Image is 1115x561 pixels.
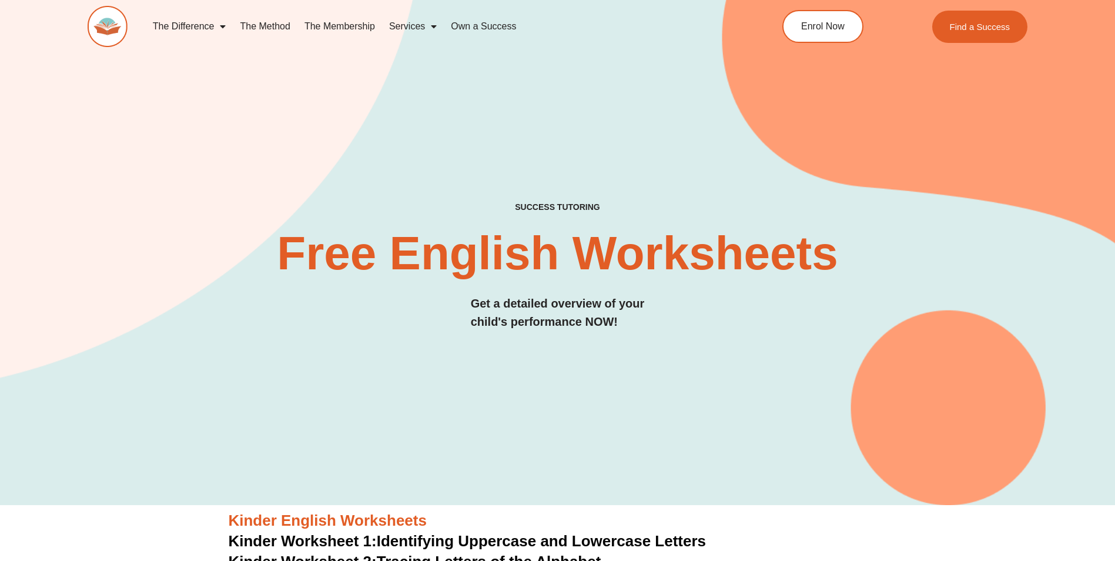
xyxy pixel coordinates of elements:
[471,295,645,331] h3: Get a detailed overview of your child's performance NOW!
[146,13,729,40] nav: Menu
[233,13,297,40] a: The Method
[297,13,382,40] a: The Membership
[418,202,697,212] h4: SUCCESS TUTORING​
[782,10,863,43] a: Enrol Now
[382,13,444,40] a: Services
[146,13,233,40] a: The Difference
[801,22,845,31] span: Enrol Now
[247,230,868,277] h2: Free English Worksheets​
[444,13,523,40] a: Own a Success
[229,511,887,531] h3: Kinder English Worksheets
[229,532,377,550] span: Kinder Worksheet 1:
[229,532,706,550] a: Kinder Worksheet 1:Identifying Uppercase and Lowercase Letters
[932,11,1028,43] a: Find a Success
[950,22,1010,31] span: Find a Success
